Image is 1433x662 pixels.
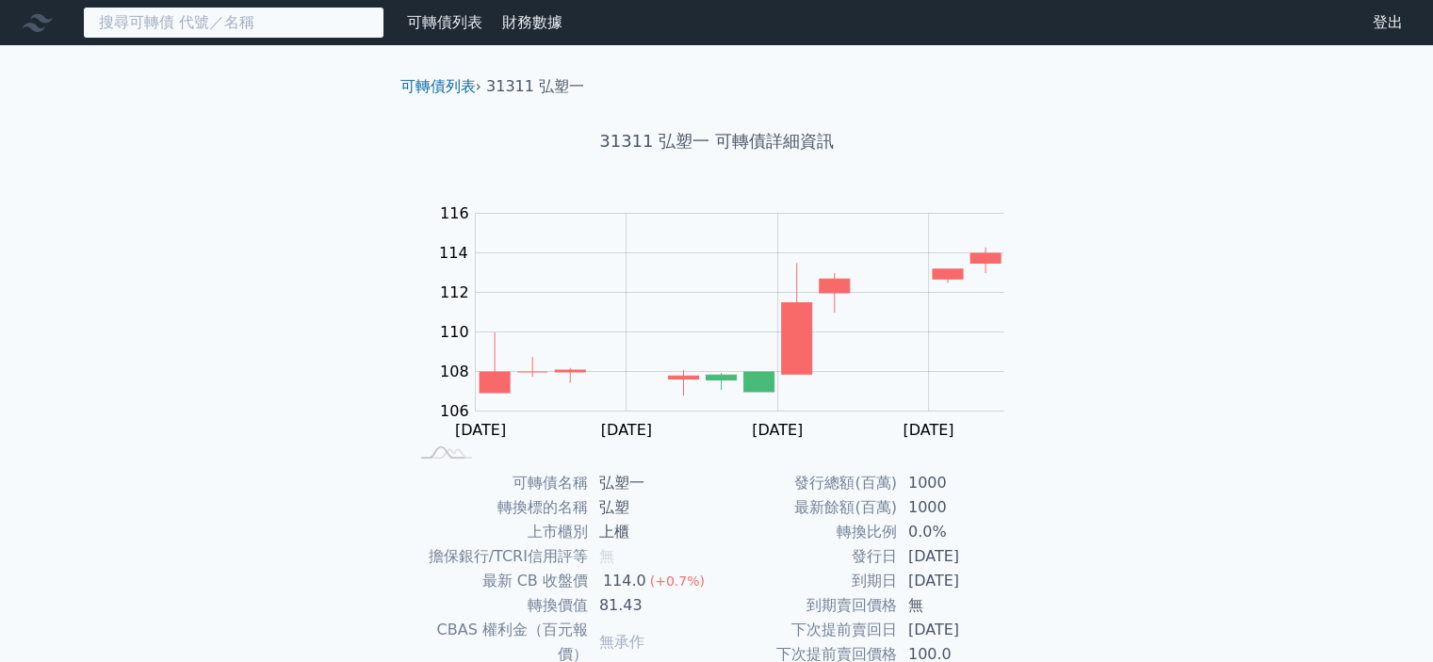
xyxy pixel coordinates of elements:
[408,520,588,544] td: 上市櫃別
[897,520,1026,544] td: 0.0%
[717,593,897,618] td: 到期賣回價格
[717,471,897,495] td: 發行總額(百萬)
[588,495,717,520] td: 弘塑
[83,7,384,39] input: 搜尋可轉債 代號／名稱
[897,471,1026,495] td: 1000
[599,633,644,651] span: 無承作
[588,471,717,495] td: 弘塑一
[408,495,588,520] td: 轉換標的名稱
[407,13,482,31] a: 可轉債列表
[502,13,562,31] a: 財務數據
[408,569,588,593] td: 最新 CB 收盤價
[717,520,897,544] td: 轉換比例
[897,569,1026,593] td: [DATE]
[752,421,803,439] tspan: [DATE]
[588,520,717,544] td: 上櫃
[599,569,650,593] div: 114.0
[440,323,469,341] tspan: 110
[717,544,897,569] td: 發行日
[717,569,897,593] td: 到期日
[455,421,506,439] tspan: [DATE]
[439,244,468,262] tspan: 114
[897,618,1026,642] td: [DATE]
[440,402,469,420] tspan: 106
[601,421,652,439] tspan: [DATE]
[897,495,1026,520] td: 1000
[429,204,1032,439] g: Chart
[440,283,469,301] tspan: 112
[588,593,717,618] td: 81.43
[717,618,897,642] td: 下次提前賣回日
[717,495,897,520] td: 最新餘額(百萬)
[599,547,614,565] span: 無
[1358,8,1418,38] a: 登出
[400,77,476,95] a: 可轉債列表
[486,75,584,98] li: 31311 弘塑一
[408,471,588,495] td: 可轉債名稱
[408,593,588,618] td: 轉換價值
[897,593,1026,618] td: 無
[385,128,1049,154] h1: 31311 弘塑一 可轉債詳細資訊
[650,573,705,589] span: (+0.7%)
[400,75,481,98] li: ›
[897,544,1026,569] td: [DATE]
[440,363,469,380] tspan: 108
[408,544,588,569] td: 擔保銀行/TCRI信用評等
[440,204,469,222] tspan: 116
[903,421,953,439] tspan: [DATE]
